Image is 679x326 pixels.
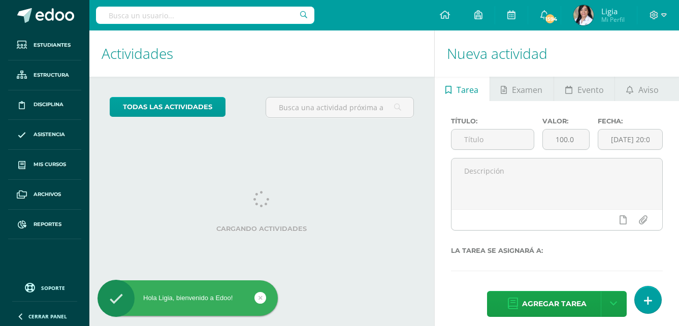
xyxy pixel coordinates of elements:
span: Reportes [34,220,61,229]
a: Estructura [8,60,81,90]
span: Cerrar panel [28,313,67,320]
a: Mis cursos [8,150,81,180]
span: Mis cursos [34,160,66,169]
a: todas las Actividades [110,97,225,117]
h1: Actividades [102,30,422,77]
span: Soporte [41,284,65,291]
input: Puntos máximos [543,129,589,149]
span: Estructura [34,71,69,79]
img: 370ed853a3a320774bc16059822190fc.png [573,5,594,25]
span: 1594 [544,13,556,24]
a: Reportes [8,210,81,240]
a: Soporte [12,280,77,294]
a: Evento [554,77,615,101]
label: La tarea se asignará a: [451,247,663,254]
label: Valor: [542,117,589,125]
span: Evento [577,78,604,102]
span: Ligia [601,6,625,16]
span: Asistencia [34,131,65,139]
a: Examen [490,77,554,101]
div: Hola Ligia, bienvenido a Edoo! [98,294,278,303]
span: Estudiantes [34,41,71,49]
span: Tarea [457,78,478,102]
input: Busca una actividad próxima aquí... [266,97,413,117]
a: Estudiantes [8,30,81,60]
a: Disciplina [8,90,81,120]
a: Aviso [615,77,669,101]
a: Archivos [8,180,81,210]
span: Examen [512,78,542,102]
span: Archivos [34,190,61,199]
a: Asistencia [8,120,81,150]
label: Fecha: [598,117,663,125]
input: Título [451,129,534,149]
span: Aviso [638,78,659,102]
span: Agregar tarea [522,291,587,316]
span: Disciplina [34,101,63,109]
span: Mi Perfil [601,15,625,24]
a: Tarea [435,77,490,101]
input: Fecha de entrega [598,129,662,149]
label: Título: [451,117,535,125]
label: Cargando actividades [110,225,414,233]
h1: Nueva actividad [447,30,667,77]
input: Busca un usuario... [96,7,314,24]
